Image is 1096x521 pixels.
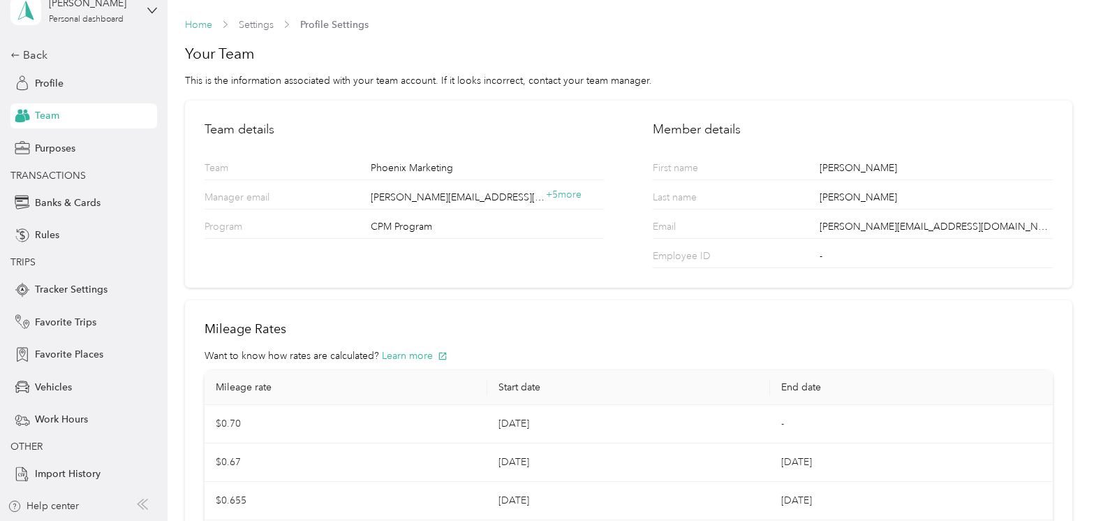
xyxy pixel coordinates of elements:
[35,467,101,481] span: Import History
[205,219,312,238] p: Program
[10,441,43,453] span: OTHER
[205,190,312,209] p: Manager email
[820,219,1053,238] div: [PERSON_NAME][EMAIL_ADDRESS][DOMAIN_NAME]
[546,189,582,200] span: + 5 more
[770,443,1053,482] td: [DATE]
[205,320,1053,339] h2: Mileage Rates
[487,482,770,520] td: [DATE]
[35,76,64,91] span: Profile
[371,219,604,238] div: CPM Program
[8,499,79,513] button: Help center
[35,347,103,362] span: Favorite Places
[185,73,1072,88] div: This is the information associated with your team account. If it looks incorrect, contact your te...
[653,120,1052,139] h2: Member details
[205,405,487,443] td: $0.70
[653,219,760,238] p: Email
[770,405,1053,443] td: -
[770,482,1053,520] td: [DATE]
[205,161,312,179] p: Team
[185,44,1072,64] h1: Your Team
[371,161,604,179] div: Phoenix Marketing
[205,482,487,520] td: $0.655
[10,170,86,182] span: TRANSACTIONS
[35,196,101,210] span: Banks & Cards
[300,17,369,32] span: Profile Settings
[35,228,59,242] span: Rules
[35,315,96,330] span: Favorite Trips
[820,161,1053,179] div: [PERSON_NAME]
[1018,443,1096,521] iframe: Everlance-gr Chat Button Frame
[382,348,447,363] button: Learn more
[205,443,487,482] td: $0.67
[10,256,36,268] span: TRIPS
[820,190,1053,209] div: [PERSON_NAME]
[653,249,760,267] p: Employee ID
[487,443,770,482] td: [DATE]
[35,141,75,156] span: Purposes
[820,249,1053,267] div: -
[35,412,88,427] span: Work Hours
[487,405,770,443] td: [DATE]
[770,370,1053,405] th: End date
[35,108,59,123] span: Team
[10,47,150,64] div: Back
[35,380,72,395] span: Vehicles
[371,190,545,205] span: [PERSON_NAME][EMAIL_ADDRESS][DOMAIN_NAME]
[49,15,124,24] div: Personal dashboard
[653,161,760,179] p: First name
[487,370,770,405] th: Start date
[185,19,212,31] a: Home
[35,282,108,297] span: Tracker Settings
[205,370,487,405] th: Mileage rate
[205,348,1053,363] div: Want to know how rates are calculated?
[205,120,604,139] h2: Team details
[239,19,274,31] a: Settings
[653,190,760,209] p: Last name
